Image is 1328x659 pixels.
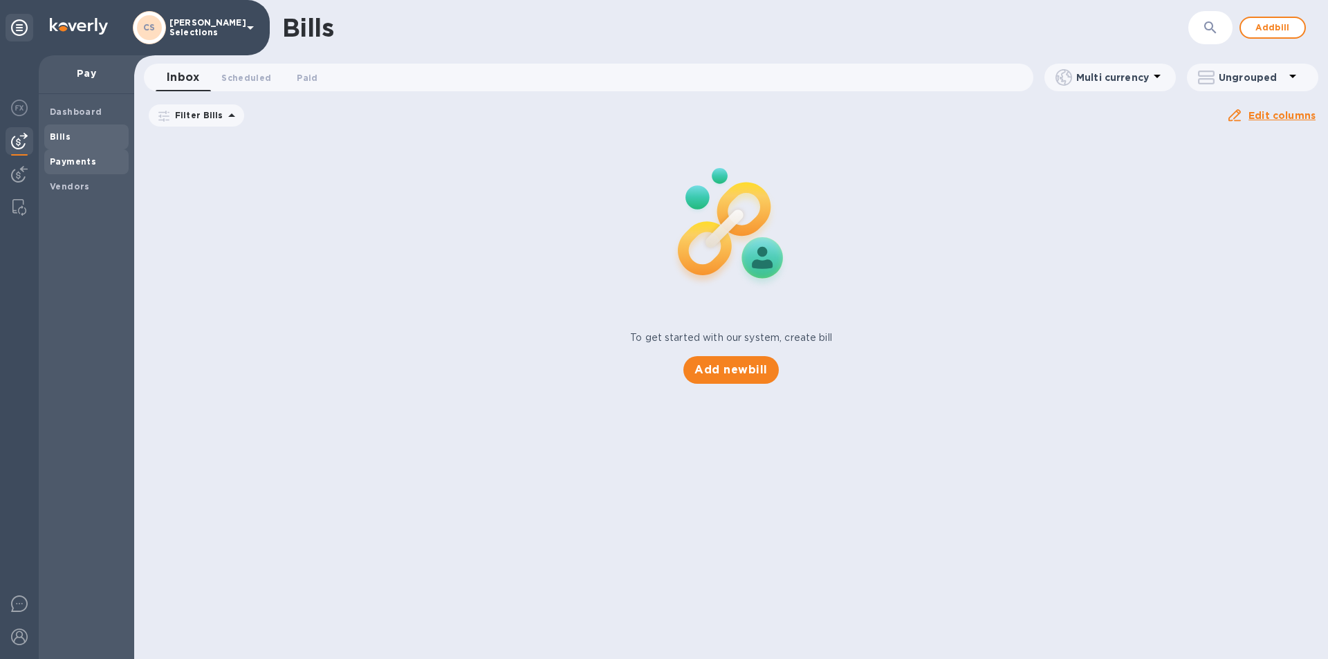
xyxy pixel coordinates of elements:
b: Dashboard [50,106,102,117]
p: Multi currency [1076,71,1149,84]
span: Paid [297,71,317,85]
img: Foreign exchange [11,100,28,116]
div: Unpin categories [6,14,33,41]
span: Scheduled [221,71,271,85]
b: Vendors [50,181,90,192]
button: Addbill [1239,17,1306,39]
b: CS [143,22,156,33]
p: Filter Bills [169,109,223,121]
p: To get started with our system, create bill [630,331,832,345]
p: [PERSON_NAME] Selections [169,18,239,37]
span: Inbox [167,68,199,87]
p: Ungrouped [1219,71,1284,84]
img: Logo [50,18,108,35]
b: Payments [50,156,96,167]
p: Pay [50,66,123,80]
span: Add new bill [694,362,767,378]
b: Bills [50,131,71,142]
span: Add bill [1252,19,1293,36]
h1: Bills [282,13,333,42]
button: Add newbill [683,356,778,384]
u: Edit columns [1248,110,1316,121]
